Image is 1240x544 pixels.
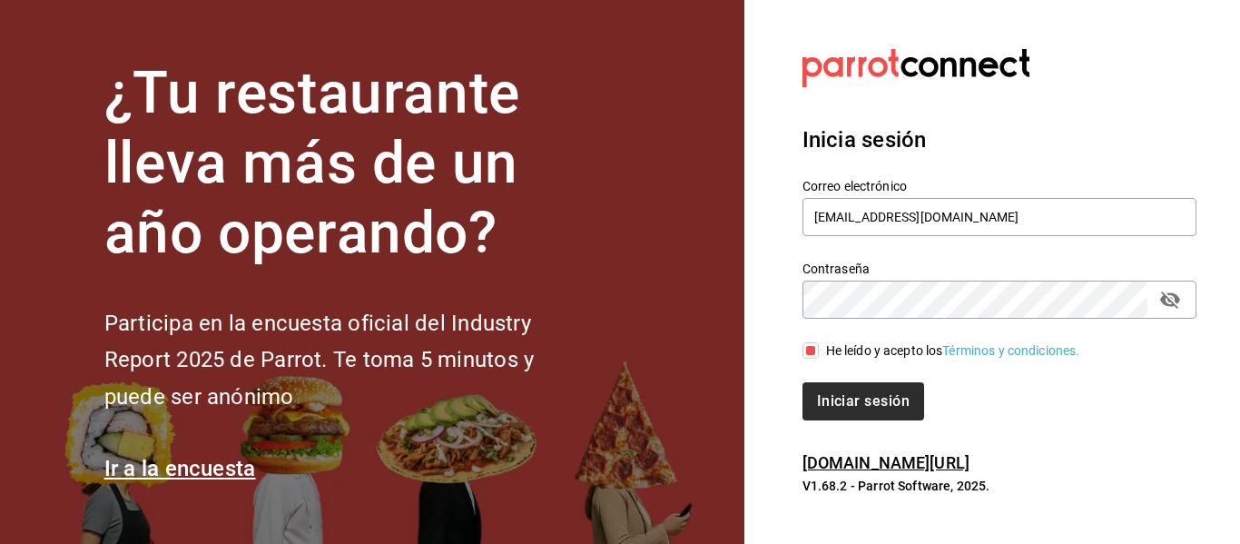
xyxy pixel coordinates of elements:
[802,180,1196,193] label: Correo electrónico
[802,453,969,472] a: [DOMAIN_NAME][URL]
[942,343,1079,358] a: Términos y condiciones.
[826,341,1080,361] div: He leído y acepto los
[104,456,256,481] a: Ir a la encuesta
[802,477,1196,495] p: V1.68.2 - Parrot Software, 2025.
[802,382,924,420] button: Iniciar sesión
[1155,284,1186,315] button: passwordField
[802,198,1196,236] input: Ingresa tu correo electrónico
[802,124,1196,156] h3: Inicia sesión
[802,262,1196,275] label: Contraseña
[104,59,595,268] h1: ¿Tu restaurante lleva más de un año operando?
[104,305,595,416] h2: Participa en la encuesta oficial del Industry Report 2025 de Parrot. Te toma 5 minutos y puede se...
